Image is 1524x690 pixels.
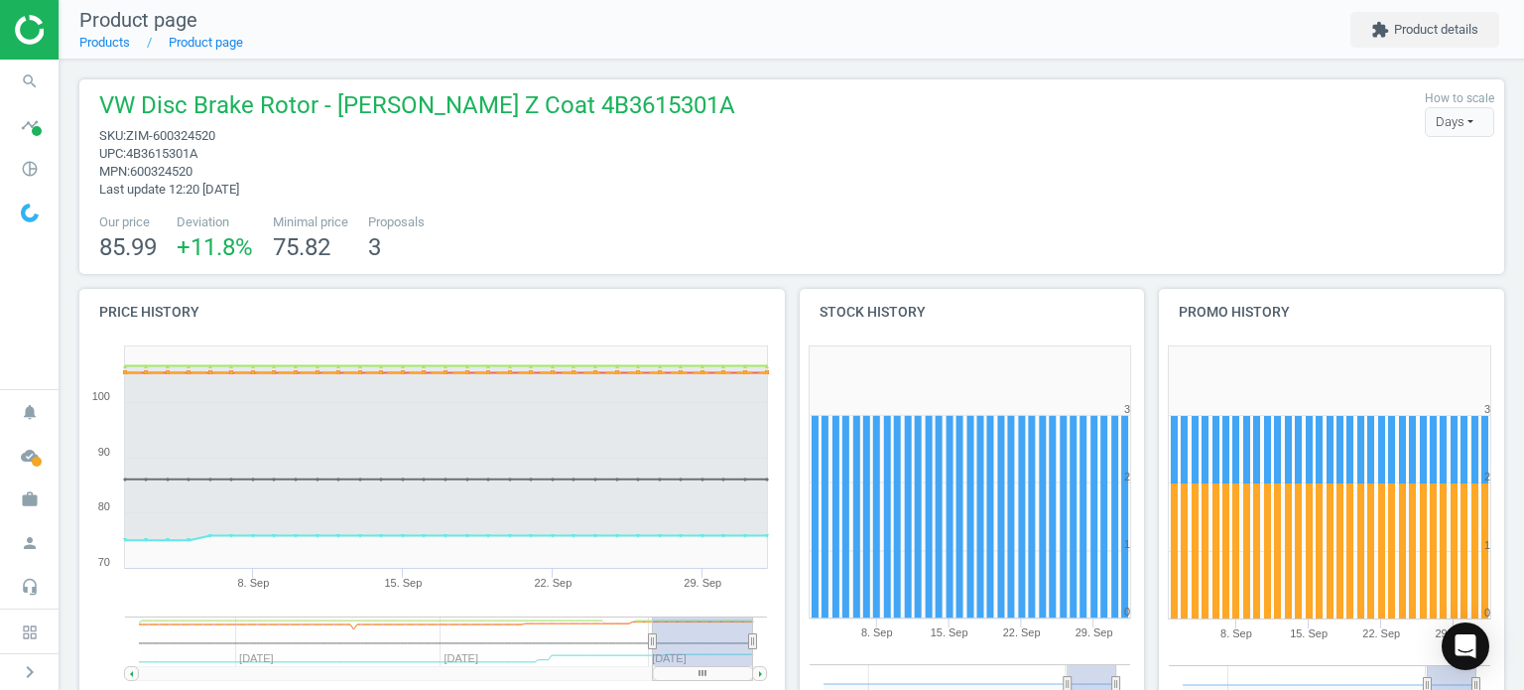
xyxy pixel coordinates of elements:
span: Minimal price [273,213,348,231]
span: Last update 12:20 [DATE] [99,182,239,197]
span: 85.99 [99,233,157,261]
text: 2 [1124,471,1130,483]
i: work [11,481,49,518]
text: 0 [1124,607,1130,619]
tspan: 22. Sep [534,577,571,589]
tspan: 8. Sep [1220,627,1252,639]
img: ajHJNr6hYgQAAAAASUVORK5CYII= [15,15,156,45]
h4: Promo history [1159,289,1504,336]
button: chevron_right [5,659,55,685]
text: 90 [98,446,110,458]
label: How to scale [1425,90,1494,107]
img: wGWNvw8QSZomAAAAABJRU5ErkJggg== [21,204,39,222]
text: 70 [98,556,110,568]
i: notifications [11,393,49,431]
a: Products [79,35,130,50]
span: sku : [99,128,126,143]
span: +11.8 % [177,233,253,261]
tspan: 15. Sep [931,627,968,639]
h4: Stock history [800,289,1145,336]
div: Open Intercom Messenger [1442,622,1489,670]
text: 3 [1124,403,1130,415]
tspan: 29. Sep [684,577,721,589]
div: Days [1425,107,1494,137]
tspan: 29. Sep [1076,627,1113,639]
span: 3 [368,233,381,261]
tspan: 29. Sep [1436,627,1473,639]
span: upc : [99,146,126,161]
i: headset_mic [11,568,49,606]
span: 4B3615301A [126,146,197,161]
span: 600324520 [130,164,192,179]
text: 3 [1484,403,1490,415]
h4: Price history [79,289,785,336]
span: Deviation [177,213,253,231]
span: ZIM-600324520 [126,128,215,143]
text: 100 [92,390,110,402]
i: chevron_right [18,660,42,684]
text: 1 [1124,539,1130,551]
i: pie_chart_outlined [11,150,49,188]
tspan: 22. Sep [1003,627,1041,639]
tspan: 8. Sep [238,577,270,589]
text: 0 [1484,607,1490,619]
span: Proposals [368,213,425,231]
span: VW Disc Brake Rotor - [PERSON_NAME] Z Coat 4B3615301A [99,89,735,127]
i: timeline [11,106,49,144]
span: Our price [99,213,157,231]
text: 2 [1484,471,1490,483]
tspan: 15. Sep [1290,627,1328,639]
text: 1 [1484,539,1490,551]
button: extensionProduct details [1350,12,1499,48]
tspan: 15. Sep [384,577,422,589]
span: mpn : [99,164,130,179]
tspan: 22. Sep [1363,627,1401,639]
span: Product page [79,8,197,32]
i: person [11,524,49,562]
span: 75.82 [273,233,330,261]
tspan: 8. Sep [861,627,893,639]
text: 80 [98,500,110,512]
a: Product page [169,35,243,50]
i: search [11,63,49,100]
i: cloud_done [11,437,49,475]
i: extension [1371,21,1389,39]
